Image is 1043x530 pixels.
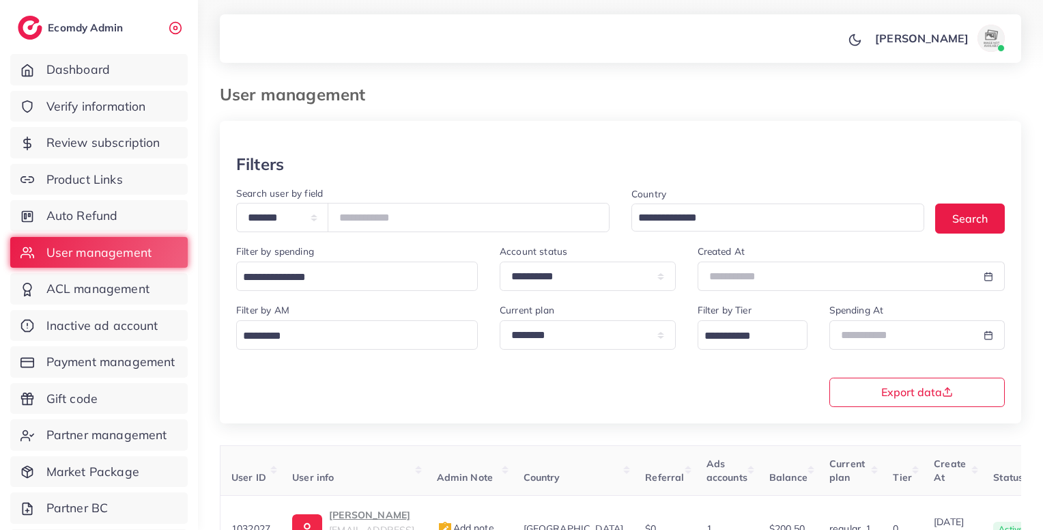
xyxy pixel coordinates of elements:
a: logoEcomdy Admin [18,16,126,40]
a: ACL management [10,273,188,305]
label: Filter by spending [236,245,314,258]
span: User management [46,244,152,262]
h2: Ecomdy Admin [48,21,126,34]
span: Tier [893,471,912,484]
label: Search user by field [236,186,323,200]
label: Current plan [500,303,554,317]
span: Gift code [46,390,98,408]
a: Partner BC [10,492,188,524]
span: Partner BC [46,499,109,517]
span: Inactive ad account [46,317,158,335]
span: Market Package [46,463,139,481]
img: logo [18,16,42,40]
span: User info [292,471,334,484]
span: Referral [645,471,684,484]
p: [PERSON_NAME] [875,30,969,46]
div: Search for option [698,320,808,350]
a: Verify information [10,91,188,122]
span: Admin Note [437,471,494,484]
span: Verify information [46,98,146,115]
a: Dashboard [10,54,188,85]
label: Country [631,187,666,201]
a: Auto Refund [10,200,188,232]
img: avatar [977,25,1005,52]
a: Market Package [10,456,188,488]
input: Search for option [238,326,460,347]
span: Current plan [829,458,865,484]
a: Gift code [10,383,188,415]
button: Export data [829,378,1005,407]
span: User ID [231,471,266,484]
span: Payment management [46,353,175,371]
span: Partner management [46,426,167,444]
span: Auto Refund [46,207,118,225]
input: Search for option [633,208,906,229]
span: Balance [769,471,808,484]
span: Dashboard [46,61,110,79]
a: Product Links [10,164,188,195]
label: Account status [500,245,567,258]
a: Partner management [10,419,188,451]
label: Filter by AM [236,303,289,317]
div: Search for option [236,320,478,350]
h3: User management [220,85,376,104]
p: [PERSON_NAME] [329,507,414,523]
label: Spending At [829,303,884,317]
a: [PERSON_NAME]avatar [868,25,1010,52]
a: Review subscription [10,127,188,158]
span: Export data [881,387,953,397]
input: Search for option [238,267,460,288]
span: Product Links [46,171,123,189]
label: Created At [698,245,745,258]
h3: Filters [236,154,284,174]
a: Payment management [10,346,188,378]
span: Review subscription [46,134,160,152]
div: Search for option [236,262,478,291]
span: Country [524,471,560,484]
a: Inactive ad account [10,310,188,341]
div: Search for option [631,204,924,232]
a: User management [10,237,188,268]
button: Search [935,204,1005,233]
span: Ads accounts [706,458,747,484]
span: Create At [934,458,966,484]
span: Status [993,471,1023,484]
span: ACL management [46,280,149,298]
label: Filter by Tier [698,303,752,317]
input: Search for option [700,326,790,347]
